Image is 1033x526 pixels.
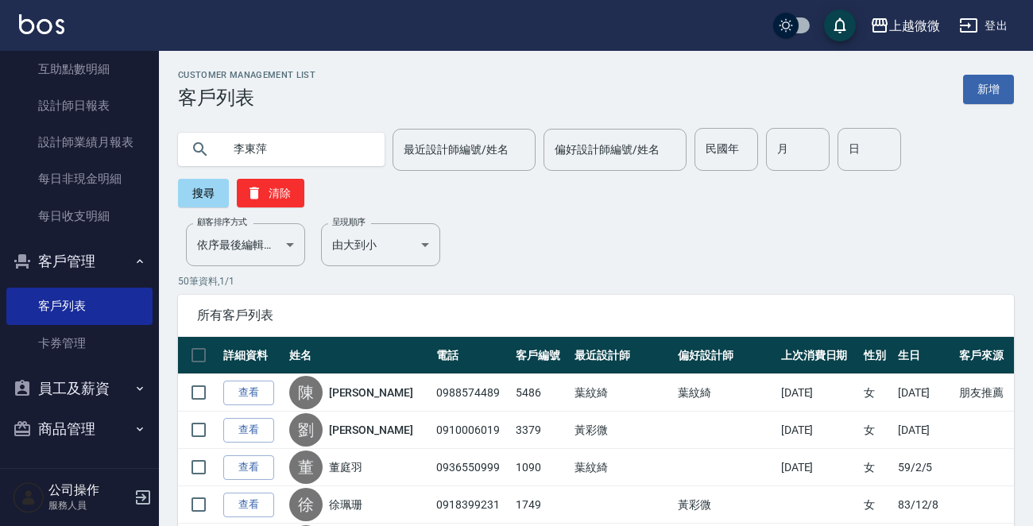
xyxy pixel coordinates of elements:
[178,179,229,207] button: 搜尋
[860,449,893,486] td: 女
[432,412,512,449] td: 0910006019
[285,337,433,374] th: 姓名
[571,337,674,374] th: 最近設計師
[6,408,153,450] button: 商品管理
[289,451,323,484] div: 董
[289,488,323,521] div: 徐
[223,455,274,480] a: 查看
[571,374,674,412] td: 葉紋綺
[955,374,1014,412] td: 朋友推薦
[432,337,512,374] th: 電話
[777,449,861,486] td: [DATE]
[222,128,372,171] input: 搜尋關鍵字
[432,486,512,524] td: 0918399231
[571,449,674,486] td: 葉紋綺
[894,486,956,524] td: 83/12/8
[6,87,153,124] a: 設計師日報表
[329,385,413,400] a: [PERSON_NAME]
[894,412,956,449] td: [DATE]
[289,376,323,409] div: 陳
[6,368,153,409] button: 員工及薪資
[321,223,440,266] div: 由大到小
[329,422,413,438] a: [PERSON_NAME]
[219,337,285,374] th: 詳細資料
[777,337,861,374] th: 上次消費日期
[178,87,315,109] h3: 客戶列表
[48,482,130,498] h5: 公司操作
[178,274,1014,288] p: 50 筆資料, 1 / 1
[197,307,995,323] span: 所有客戶列表
[6,325,153,362] a: 卡券管理
[19,14,64,34] img: Logo
[329,497,362,512] a: 徐珮珊
[186,223,305,266] div: 依序最後編輯時間
[432,374,512,412] td: 0988574489
[824,10,856,41] button: save
[289,413,323,447] div: 劉
[6,124,153,161] a: 設計師業績月報表
[674,337,777,374] th: 偏好設計師
[777,412,861,449] td: [DATE]
[512,337,570,374] th: 客戶編號
[223,418,274,443] a: 查看
[963,75,1014,104] a: 新增
[860,486,893,524] td: 女
[512,412,570,449] td: 3379
[894,374,956,412] td: [DATE]
[329,459,362,475] a: 董庭羽
[6,161,153,197] a: 每日非現金明細
[889,16,940,36] div: 上越微微
[223,381,274,405] a: 查看
[512,486,570,524] td: 1749
[955,337,1014,374] th: 客戶來源
[860,374,893,412] td: 女
[777,374,861,412] td: [DATE]
[571,412,674,449] td: 黃彩微
[6,288,153,324] a: 客戶列表
[674,486,777,524] td: 黃彩微
[223,493,274,517] a: 查看
[512,449,570,486] td: 1090
[332,216,366,228] label: 呈現順序
[512,374,570,412] td: 5486
[13,482,44,513] img: Person
[6,198,153,234] a: 每日收支明細
[432,449,512,486] td: 0936550999
[6,51,153,87] a: 互助點數明細
[894,449,956,486] td: 59/2/5
[674,374,777,412] td: 葉紋綺
[48,498,130,512] p: 服務人員
[6,241,153,282] button: 客戶管理
[197,216,247,228] label: 顧客排序方式
[864,10,946,42] button: 上越微微
[894,337,956,374] th: 生日
[860,412,893,449] td: 女
[178,70,315,80] h2: Customer Management List
[860,337,893,374] th: 性別
[953,11,1014,41] button: 登出
[237,179,304,207] button: 清除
